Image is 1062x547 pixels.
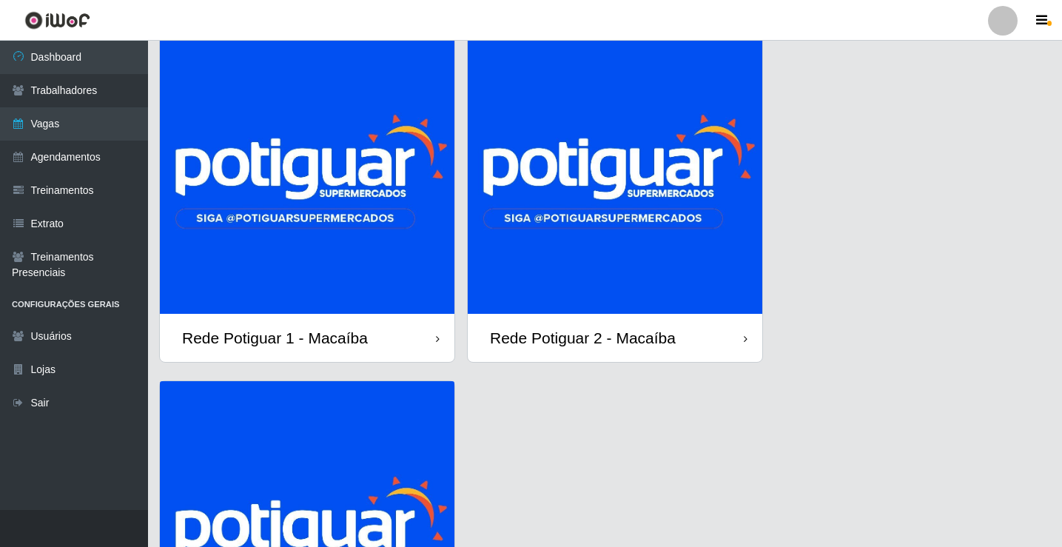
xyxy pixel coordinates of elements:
img: cardImg [160,19,454,314]
div: Rede Potiguar 2 - Macaíba [490,329,676,347]
a: Rede Potiguar 1 - Macaíba [160,19,454,362]
img: cardImg [468,19,762,314]
img: CoreUI Logo [24,11,90,30]
div: Rede Potiguar 1 - Macaíba [182,329,368,347]
a: Rede Potiguar 2 - Macaíba [468,19,762,362]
